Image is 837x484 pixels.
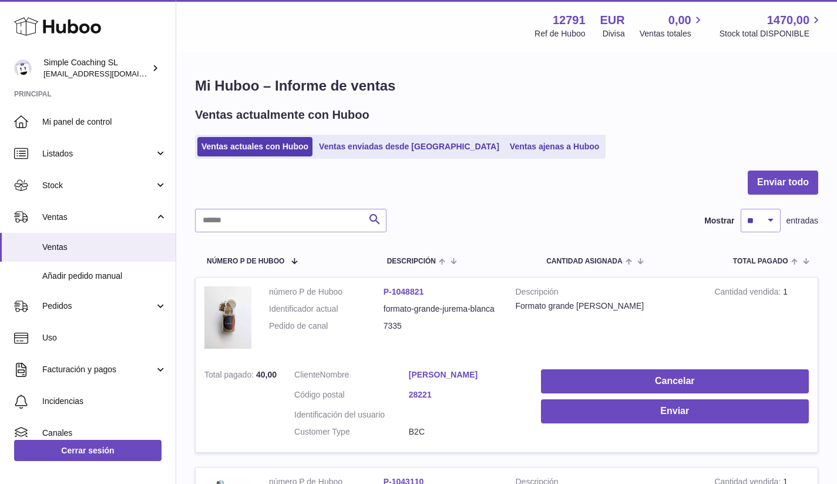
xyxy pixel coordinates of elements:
[705,278,818,361] td: 1
[42,212,154,223] span: Ventas
[42,271,167,282] span: Añadir pedido manual
[384,287,424,296] a: P-1048821
[516,286,697,301] strong: Descripción
[14,440,162,461] a: Cerrar sesión
[640,12,705,39] a: 0,00 Ventas totales
[541,369,809,393] button: Cancelar
[42,332,167,343] span: Uso
[546,258,623,265] span: Cantidad ASIGNADA
[748,171,818,195] button: Enviar todo
[42,301,154,312] span: Pedidos
[204,286,251,349] img: PXL_20250620_105418244-scaled.jpg
[204,370,256,382] strong: Total pagado
[269,286,384,298] dt: número P de Huboo
[42,428,167,439] span: Canales
[43,57,149,79] div: Simple Coaching SL
[14,59,32,77] img: info@simplecoaching.es
[294,409,409,420] dt: Identificación del usuario
[315,137,503,156] a: Ventas enviadas desde [GEOGRAPHIC_DATA]
[506,137,604,156] a: Ventas ajenas a Huboo
[640,28,705,39] span: Ventas totales
[195,107,369,123] h2: Ventas actualmente con Huboo
[42,396,167,407] span: Incidencias
[294,370,320,379] span: Cliente
[786,215,818,226] span: entradas
[409,426,523,438] dd: B2C
[553,12,586,28] strong: 12791
[42,148,154,159] span: Listados
[42,116,167,128] span: Mi panel de control
[516,301,697,312] div: Formato grande [PERSON_NAME]
[42,180,154,191] span: Stock
[294,426,409,438] dt: Customer Type
[767,12,809,28] span: 1470,00
[269,321,384,332] dt: Pedido de canal
[256,370,277,379] span: 40,00
[43,69,173,78] span: [EMAIL_ADDRESS][DOMAIN_NAME]
[387,258,436,265] span: Descripción
[603,28,625,39] div: Divisa
[720,12,823,39] a: 1470,00 Stock total DISPONIBLE
[535,28,585,39] div: Ref de Huboo
[409,389,523,400] a: 28221
[600,12,625,28] strong: EUR
[207,258,284,265] span: número P de Huboo
[42,242,167,253] span: Ventas
[733,258,788,265] span: Total pagado
[409,369,523,380] a: [PERSON_NAME]
[195,76,818,95] h1: Mi Huboo – Informe de ventas
[704,215,734,226] label: Mostrar
[197,137,312,156] a: Ventas actuales con Huboo
[720,28,823,39] span: Stock total DISPONIBLE
[714,287,783,299] strong: Cantidad vendida
[269,303,384,315] dt: Identificador actual
[294,369,409,383] dt: Nombre
[294,389,409,403] dt: Código postal
[42,364,154,375] span: Facturación y pagos
[384,303,498,315] dd: formato-grande-jurema-blanca
[384,321,498,332] dd: 7335
[541,399,809,423] button: Enviar
[668,12,691,28] span: 0,00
